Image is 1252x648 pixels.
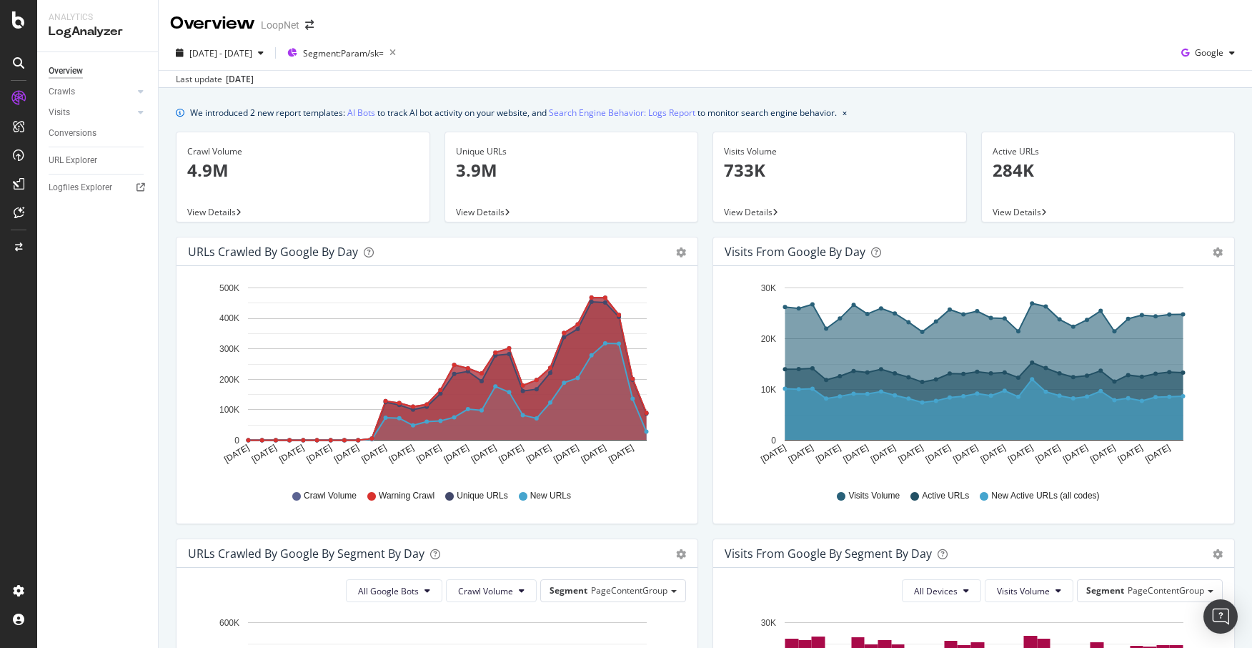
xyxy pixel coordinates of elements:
[1034,443,1063,465] text: [DATE]
[724,145,955,158] div: Visits Volume
[387,443,416,465] text: [DATE]
[1203,599,1238,634] div: Open Intercom Messenger
[848,490,900,502] span: Visits Volume
[607,443,635,465] text: [DATE]
[49,64,83,79] div: Overview
[347,105,375,120] a: AI Bots
[49,105,134,120] a: Visits
[914,585,958,597] span: All Devices
[187,158,419,182] p: 4.9M
[991,490,1099,502] span: New Active URLs (all codes)
[176,73,254,86] div: Last update
[346,579,442,602] button: All Google Bots
[1213,549,1223,559] div: gear
[724,158,955,182] p: 733K
[725,546,932,561] div: Visits from Google By Segment By Day
[189,47,252,59] span: [DATE] - [DATE]
[951,443,980,465] text: [DATE]
[1195,46,1223,59] span: Google
[1088,443,1117,465] text: [DATE]
[993,145,1224,158] div: Active URLs
[1213,247,1223,257] div: gear
[525,443,553,465] text: [DATE]
[188,278,686,476] svg: A chart.
[49,180,112,195] div: Logfiles Explorer
[277,443,306,465] text: [DATE]
[1006,443,1035,465] text: [DATE]
[771,436,776,446] text: 0
[1176,41,1241,64] button: Google
[170,41,269,64] button: [DATE] - [DATE]
[761,618,776,628] text: 30K
[442,443,471,465] text: [DATE]
[170,11,255,36] div: Overview
[219,375,239,385] text: 200K
[456,158,687,182] p: 3.9M
[49,84,134,99] a: Crawls
[1143,443,1172,465] text: [DATE]
[456,206,505,218] span: View Details
[497,443,526,465] text: [DATE]
[305,20,314,30] div: arrow-right-arrow-left
[470,443,498,465] text: [DATE]
[219,314,239,324] text: 400K
[187,206,236,218] span: View Details
[176,105,1235,120] div: info banner
[304,490,357,502] span: Crawl Volume
[724,206,772,218] span: View Details
[222,443,251,465] text: [DATE]
[261,18,299,32] div: LoopNet
[580,443,608,465] text: [DATE]
[188,546,424,561] div: URLs Crawled by Google By Segment By Day
[305,443,334,465] text: [DATE]
[303,47,384,59] span: Segment: Param/sk=
[282,41,402,64] button: Segment:Param/sk=
[49,126,96,141] div: Conversions
[530,490,571,502] span: New URLs
[814,443,843,465] text: [DATE]
[414,443,443,465] text: [DATE]
[332,443,361,465] text: [DATE]
[761,385,776,395] text: 10K
[725,278,1223,476] svg: A chart.
[250,443,279,465] text: [DATE]
[922,490,969,502] span: Active URLs
[1128,584,1204,597] span: PageContentGroup
[1116,443,1145,465] text: [DATE]
[787,443,815,465] text: [DATE]
[49,64,148,79] a: Overview
[49,84,75,99] div: Crawls
[219,618,239,628] text: 600K
[49,153,97,168] div: URL Explorer
[219,344,239,354] text: 300K
[869,443,898,465] text: [DATE]
[446,579,537,602] button: Crawl Volume
[591,584,667,597] span: PageContentGroup
[49,105,70,120] div: Visits
[759,443,788,465] text: [DATE]
[187,145,419,158] div: Crawl Volume
[456,145,687,158] div: Unique URLs
[49,11,146,24] div: Analytics
[359,443,388,465] text: [DATE]
[549,105,695,120] a: Search Engine Behavior: Logs Report
[219,283,239,293] text: 500K
[188,245,358,259] div: URLs Crawled by Google by day
[761,334,776,344] text: 20K
[979,443,1008,465] text: [DATE]
[896,443,925,465] text: [DATE]
[924,443,953,465] text: [DATE]
[676,549,686,559] div: gear
[49,180,148,195] a: Logfiles Explorer
[997,585,1050,597] span: Visits Volume
[842,443,870,465] text: [DATE]
[234,436,239,446] text: 0
[226,73,254,86] div: [DATE]
[676,247,686,257] div: gear
[725,245,865,259] div: Visits from Google by day
[190,105,837,120] div: We introduced 2 new report templates: to track AI bot activity on your website, and to monitor se...
[457,490,507,502] span: Unique URLs
[993,158,1224,182] p: 284K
